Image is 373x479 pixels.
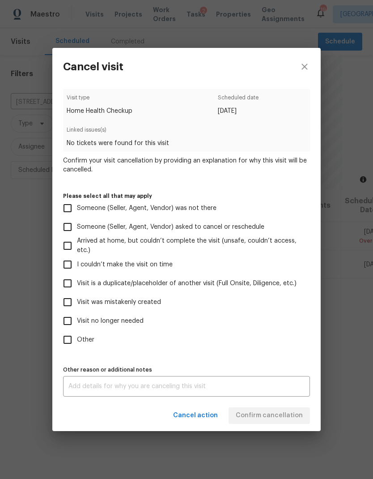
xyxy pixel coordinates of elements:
label: Please select all that may apply [63,193,310,199]
span: Cancel action [173,410,218,421]
h3: Cancel visit [63,60,123,73]
span: Arrived at home, but couldn’t complete the visit (unsafe, couldn’t access, etc.) [77,236,303,255]
span: Visit is a duplicate/placeholder of another visit (Full Onsite, Diligence, etc.) [77,279,297,288]
span: Home Health Checkup [67,107,132,115]
span: Other [77,335,94,345]
span: Linked issues(s) [67,125,306,139]
span: Visit type [67,93,132,107]
span: Confirm your visit cancellation by providing an explanation for why this visit will be cancelled. [63,156,310,174]
span: Visit was mistakenly created [77,298,161,307]
button: close [288,48,321,86]
label: Other reason or additional notes [63,367,310,372]
span: [DATE] [218,107,259,115]
span: Visit no longer needed [77,316,144,326]
button: Cancel action [170,407,221,424]
span: I couldn’t make the visit on time [77,260,173,269]
span: Someone (Seller, Agent, Vendor) asked to cancel or reschedule [77,222,264,232]
span: No tickets were found for this visit [67,139,306,148]
span: Someone (Seller, Agent, Vendor) was not there [77,204,216,213]
span: Scheduled date [218,93,259,107]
